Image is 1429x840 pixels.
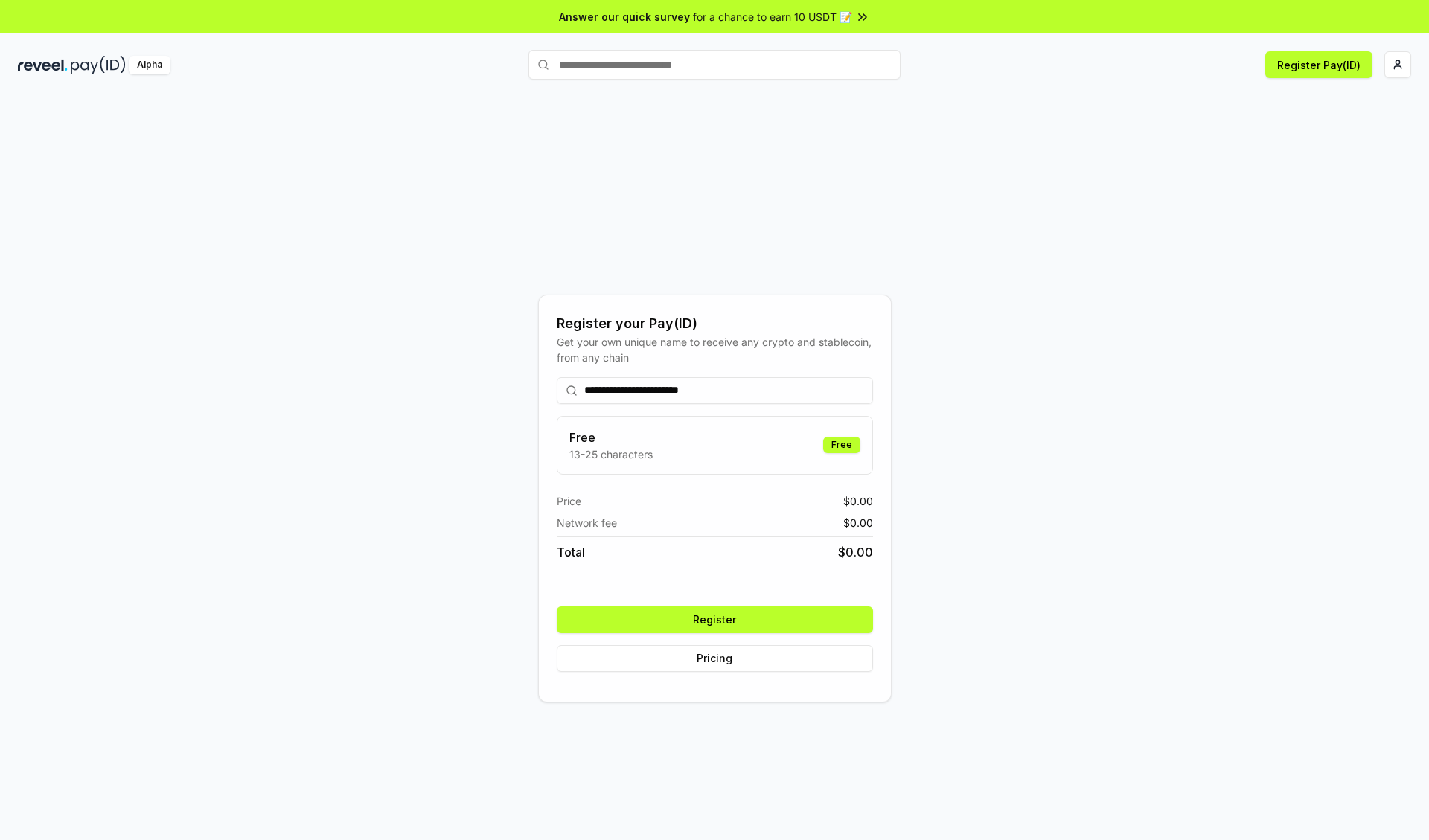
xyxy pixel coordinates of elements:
[569,429,653,446] h3: Free
[557,645,873,672] button: Pricing
[838,543,873,561] span: $ 0.00
[1265,51,1372,78] button: Register Pay(ID)
[557,334,873,365] div: Get your own unique name to receive any crypto and stablecoin, from any chain
[823,437,860,453] div: Free
[569,446,653,462] p: 13-25 characters
[843,493,873,509] span: $ 0.00
[557,543,585,561] span: Total
[557,493,581,509] span: Price
[18,56,68,74] img: reveel_dark
[557,515,617,530] span: Network fee
[129,56,170,74] div: Alpha
[693,9,852,25] span: for a chance to earn 10 USDT 📝
[559,9,690,25] span: Answer our quick survey
[843,515,873,530] span: $ 0.00
[557,606,873,633] button: Register
[71,56,126,74] img: pay_id
[557,313,873,334] div: Register your Pay(ID)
